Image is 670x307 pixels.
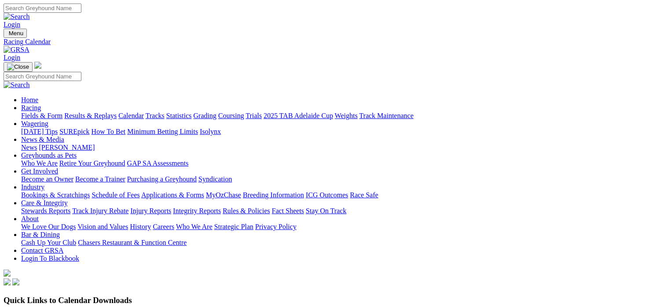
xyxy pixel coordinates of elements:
div: Greyhounds as Pets [21,159,666,167]
div: Get Involved [21,175,666,183]
a: Minimum Betting Limits [127,128,198,135]
a: Applications & Forms [141,191,204,199]
a: ICG Outcomes [306,191,348,199]
a: Bookings & Scratchings [21,191,90,199]
a: Coursing [218,112,244,119]
input: Search [4,4,81,13]
a: Injury Reports [130,207,171,215]
a: Careers [153,223,174,230]
a: Track Injury Rebate [72,207,128,215]
a: [PERSON_NAME] [39,144,95,151]
a: Who We Are [176,223,212,230]
div: Wagering [21,128,666,136]
a: Login [4,21,20,28]
a: Fields & Form [21,112,62,119]
a: Results & Replays [64,112,117,119]
a: Stay On Track [306,207,346,215]
a: Retire Your Greyhound [59,159,125,167]
a: Cash Up Your Club [21,239,76,246]
a: Industry [21,183,44,191]
button: Toggle navigation [4,29,27,38]
img: Search [4,81,30,89]
a: How To Bet [92,128,126,135]
a: Calendar [118,112,144,119]
a: [DATE] Tips [21,128,58,135]
a: News [21,144,37,151]
a: Strategic Plan [214,223,253,230]
a: Wagering [21,120,48,127]
a: Bar & Dining [21,231,60,238]
div: Bar & Dining [21,239,666,247]
img: Search [4,13,30,21]
button: Toggle navigation [4,62,33,72]
a: Breeding Information [243,191,304,199]
img: twitter.svg [12,278,19,285]
div: News & Media [21,144,666,152]
a: Greyhounds as Pets [21,152,77,159]
a: Tracks [146,112,165,119]
a: Isolynx [200,128,221,135]
a: MyOzChase [206,191,241,199]
a: Become a Trainer [75,175,125,183]
div: Industry [21,191,666,199]
a: Grading [194,112,216,119]
a: Racing Calendar [4,38,666,46]
a: Home [21,96,38,104]
a: Get Involved [21,167,58,175]
a: Track Maintenance [359,112,414,119]
input: Search [4,72,81,81]
img: Close [7,63,29,70]
a: Stewards Reports [21,207,70,215]
img: GRSA [4,46,29,54]
a: Login To Blackbook [21,255,79,262]
a: Chasers Restaurant & Function Centre [78,239,187,246]
img: facebook.svg [4,278,11,285]
a: News & Media [21,136,64,143]
div: Racing [21,112,666,120]
span: Menu [9,30,23,37]
a: Care & Integrity [21,199,68,207]
a: History [130,223,151,230]
a: Statistics [166,112,192,119]
a: Rules & Policies [223,207,270,215]
a: Racing [21,104,41,111]
a: Fact Sheets [272,207,304,215]
a: Trials [245,112,262,119]
a: Vision and Values [77,223,128,230]
a: Schedule of Fees [92,191,139,199]
h3: Quick Links to Calendar Downloads [4,296,666,305]
a: 2025 TAB Adelaide Cup [264,112,333,119]
a: About [21,215,39,222]
div: Care & Integrity [21,207,666,215]
a: Become an Owner [21,175,73,183]
a: Syndication [198,175,232,183]
a: Who We Are [21,159,58,167]
a: Contact GRSA [21,247,63,254]
img: logo-grsa-white.png [34,62,41,69]
img: logo-grsa-white.png [4,270,11,277]
a: Weights [335,112,358,119]
a: We Love Our Dogs [21,223,76,230]
a: GAP SA Assessments [127,159,189,167]
a: Purchasing a Greyhound [127,175,197,183]
a: Login [4,54,20,61]
a: Privacy Policy [255,223,297,230]
a: SUREpick [59,128,89,135]
a: Integrity Reports [173,207,221,215]
a: Race Safe [350,191,378,199]
div: About [21,223,666,231]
